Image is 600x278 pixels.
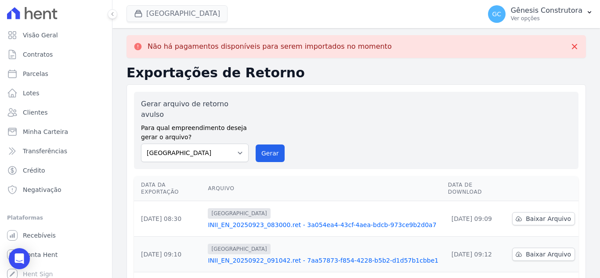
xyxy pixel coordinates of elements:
span: Conta Hent [23,250,58,259]
td: [DATE] 08:30 [134,201,204,237]
span: Baixar Arquivo [526,250,571,259]
a: Conta Hent [4,246,108,264]
p: Ver opções [511,15,582,22]
button: [GEOGRAPHIC_DATA] [127,5,228,22]
span: GC [492,11,501,17]
a: Parcelas [4,65,108,83]
label: Gerar arquivo de retorno avulso [141,99,249,120]
td: [DATE] 09:09 [445,201,509,237]
button: Gerar [256,144,285,162]
a: Negativação [4,181,108,199]
a: Baixar Arquivo [512,248,575,261]
span: Visão Geral [23,31,58,40]
span: [GEOGRAPHIC_DATA] [208,208,270,219]
a: Recebíveis [4,227,108,244]
span: Baixar Arquivo [526,214,571,223]
th: Data de Download [445,176,509,201]
p: Não há pagamentos disponíveis para serem importados no momento [148,42,392,51]
span: [GEOGRAPHIC_DATA] [208,244,270,254]
span: Clientes [23,108,47,117]
span: Parcelas [23,69,48,78]
a: Lotes [4,84,108,102]
div: Plataformas [7,213,105,223]
a: Minha Carteira [4,123,108,141]
h2: Exportações de Retorno [127,65,586,81]
td: [DATE] 09:10 [134,237,204,272]
span: Crédito [23,166,45,175]
a: Clientes [4,104,108,121]
th: Data da Exportação [134,176,204,201]
span: Contratos [23,50,53,59]
a: Baixar Arquivo [512,212,575,225]
label: Para qual empreendimento deseja gerar o arquivo? [141,120,249,142]
span: Transferências [23,147,67,155]
div: Open Intercom Messenger [9,248,30,269]
p: Gênesis Construtora [511,6,582,15]
td: [DATE] 09:12 [445,237,509,272]
span: Negativação [23,185,61,194]
a: INII_EN_20250922_091042.ret - 7aa57873-f854-4228-b5b2-d1d57b1cbbe1 [208,256,441,265]
th: Arquivo [204,176,444,201]
span: Lotes [23,89,40,97]
span: Minha Carteira [23,127,68,136]
a: Crédito [4,162,108,179]
a: INII_EN_20250923_083000.ret - 3a054ea4-43cf-4aea-bdcb-973ce9b2d0a7 [208,220,441,229]
span: Recebíveis [23,231,56,240]
a: Visão Geral [4,26,108,44]
button: GC Gênesis Construtora Ver opções [481,2,600,26]
a: Transferências [4,142,108,160]
a: Contratos [4,46,108,63]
